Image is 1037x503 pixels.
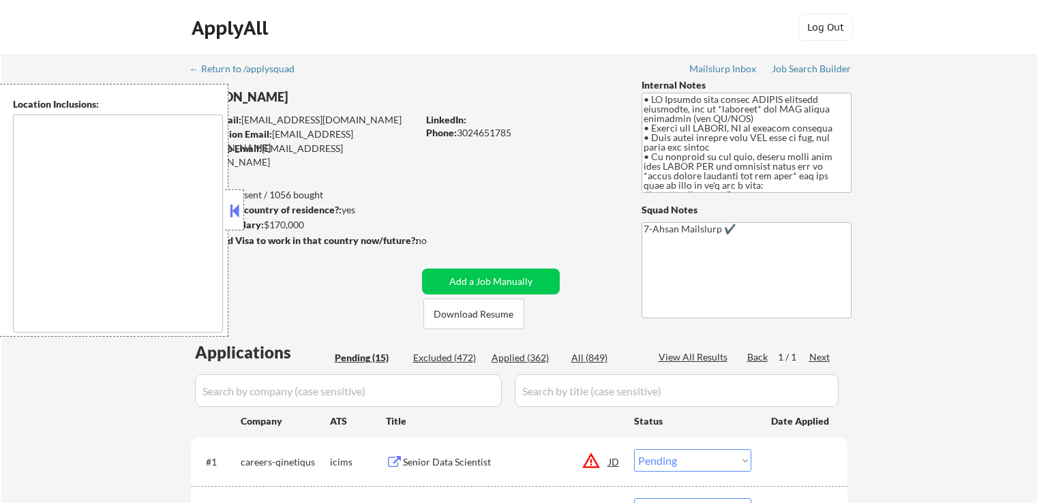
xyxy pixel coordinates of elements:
[192,113,417,127] div: [EMAIL_ADDRESS][DOMAIN_NAME]
[642,203,852,217] div: Squad Notes
[191,234,418,246] strong: Will need Visa to work in that country now/future?:
[192,127,417,154] div: [EMAIL_ADDRESS][DOMAIN_NAME]
[195,344,330,361] div: Applications
[403,455,609,469] div: Senior Data Scientist
[190,188,417,202] div: 985 sent / 1056 bought
[689,63,757,77] a: Mailslurp Inbox
[190,203,413,217] div: yes
[426,126,619,140] div: 3024651785
[515,374,839,407] input: Search by title (case sensitive)
[192,16,272,40] div: ApplyAll
[413,351,481,365] div: Excluded (472)
[330,455,386,469] div: icims
[422,269,560,294] button: Add a Job Manually
[386,414,621,428] div: Title
[190,63,307,77] a: ← Return to /applysquad
[190,218,417,232] div: $170,000
[13,97,223,111] div: Location Inclusions:
[423,299,524,329] button: Download Resume
[798,14,853,41] button: Log Out
[190,64,307,74] div: ← Return to /applysquad
[607,449,621,474] div: JD
[492,351,560,365] div: Applied (362)
[426,114,466,125] strong: LinkedIn:
[416,234,455,247] div: no
[190,204,342,215] strong: Can work in country of residence?:
[772,64,852,74] div: Job Search Builder
[335,351,403,365] div: Pending (15)
[571,351,640,365] div: All (849)
[642,78,852,92] div: Internal Notes
[241,455,330,469] div: careers-qinetiqus
[778,350,809,364] div: 1 / 1
[206,455,230,469] div: #1
[191,89,471,106] div: [PERSON_NAME]
[771,414,831,428] div: Date Applied
[582,451,601,470] button: warning_amber
[330,414,386,428] div: ATS
[747,350,769,364] div: Back
[659,350,732,364] div: View All Results
[241,414,330,428] div: Company
[809,350,831,364] div: Next
[634,408,751,433] div: Status
[426,127,457,138] strong: Phone:
[195,374,502,407] input: Search by company (case sensitive)
[689,64,757,74] div: Mailslurp Inbox
[191,142,417,168] div: [EMAIL_ADDRESS][DOMAIN_NAME]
